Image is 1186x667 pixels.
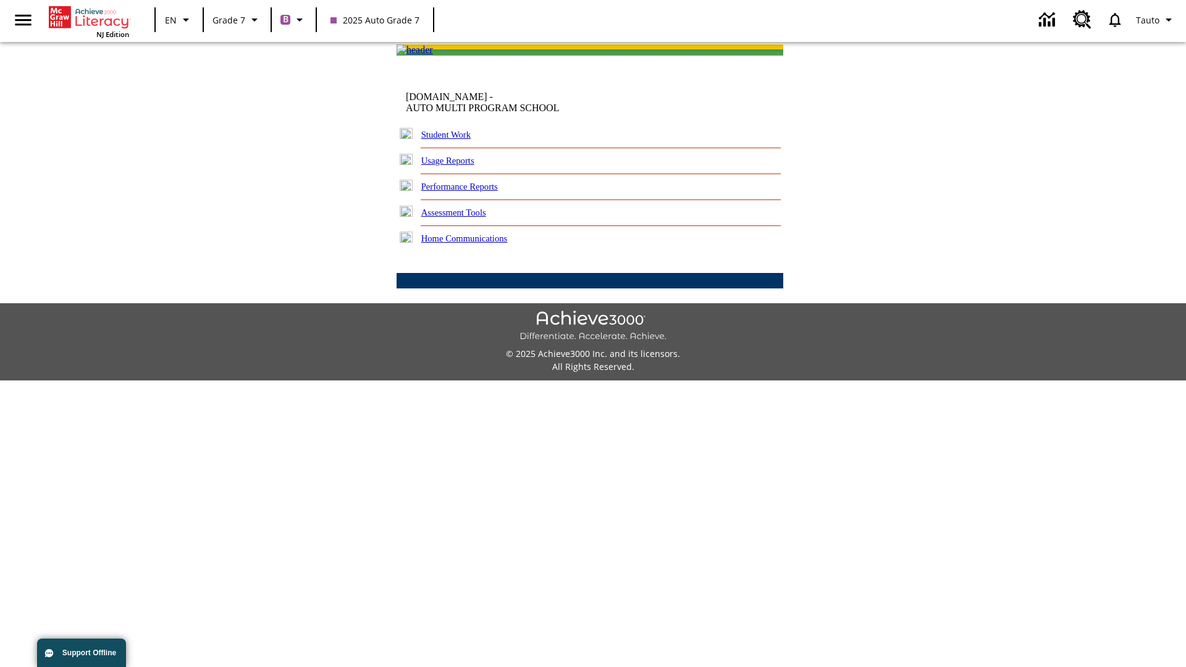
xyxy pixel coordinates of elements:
a: Notifications [1099,4,1131,36]
td: [DOMAIN_NAME] - [406,91,633,114]
img: plus.gif [400,206,413,217]
img: plus.gif [400,128,413,139]
button: Support Offline [37,639,126,667]
button: Language: EN, Select a language [159,9,199,31]
span: 2025 Auto Grade 7 [330,14,419,27]
span: EN [165,14,177,27]
a: Resource Center, Will open in new tab [1066,3,1099,36]
button: Profile/Settings [1131,9,1181,31]
a: Home Communications [421,233,508,243]
img: header [397,44,433,56]
nobr: AUTO MULTI PROGRAM SCHOOL [406,103,559,113]
button: Boost Class color is purple. Change class color [275,9,312,31]
span: NJ Edition [96,30,129,39]
img: Achieve3000 Differentiate Accelerate Achieve [519,311,667,342]
span: B [283,12,288,27]
a: Data Center [1032,3,1066,37]
a: Assessment Tools [421,208,486,217]
a: Student Work [421,130,471,140]
img: plus.gif [400,154,413,165]
a: Performance Reports [421,182,498,191]
span: Grade 7 [212,14,245,27]
span: Tauto [1136,14,1159,27]
img: plus.gif [400,232,413,243]
img: plus.gif [400,180,413,191]
button: Open side menu [5,2,41,38]
a: Usage Reports [421,156,474,166]
button: Grade: Grade 7, Select a grade [208,9,267,31]
div: Home [49,4,129,39]
span: Support Offline [62,648,116,657]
